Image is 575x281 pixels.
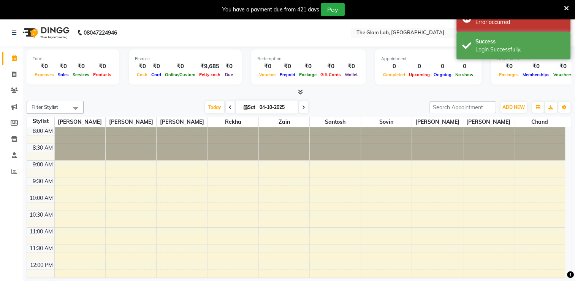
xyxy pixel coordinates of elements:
[33,72,56,77] span: Expenses
[381,56,475,62] div: Appointment
[91,62,113,71] div: ₹0
[429,101,496,113] input: Search Appointment
[475,46,565,54] div: Login Successfully.
[318,72,343,77] span: Gift Cards
[381,72,407,77] span: Completed
[149,72,163,77] span: Card
[453,72,475,77] span: No show
[157,117,207,127] span: [PERSON_NAME]
[28,244,54,252] div: 11:30 AM
[32,104,58,110] span: Filter Stylist
[163,62,197,71] div: ₹0
[197,72,222,77] span: Petty cash
[91,72,113,77] span: Products
[257,56,360,62] div: Redemption
[71,72,91,77] span: Services
[163,72,197,77] span: Online/Custom
[208,117,258,127] span: Rekha
[149,62,163,71] div: ₹0
[205,101,224,113] span: Today
[297,72,318,77] span: Package
[257,72,278,77] span: Voucher
[135,62,149,71] div: ₹0
[28,194,54,202] div: 10:00 AM
[29,261,54,269] div: 12:00 PM
[551,62,574,71] div: ₹0
[31,177,54,185] div: 9:30 AM
[257,102,295,113] input: 2025-10-04
[343,62,360,71] div: ₹0
[321,3,345,16] button: Pay
[28,228,54,236] div: 11:00 AM
[257,62,278,71] div: ₹0
[197,62,222,71] div: ₹9,685
[56,62,71,71] div: ₹0
[551,72,574,77] span: Vouchers
[432,62,453,71] div: 0
[71,62,91,71] div: ₹0
[310,117,360,127] span: santosh
[278,72,297,77] span: Prepaid
[278,62,297,71] div: ₹0
[33,56,113,62] div: Total
[381,62,407,71] div: 0
[412,117,463,127] span: [PERSON_NAME]
[135,72,149,77] span: Cash
[106,117,156,127] span: [PERSON_NAME]
[502,104,525,110] span: ADD NEW
[31,127,54,135] div: 8:00 AM
[297,62,318,71] div: ₹0
[135,56,236,62] div: Finance
[31,161,54,169] div: 9:00 AM
[407,62,432,71] div: 0
[514,117,565,127] span: Chand
[361,117,412,127] span: sovin
[343,72,360,77] span: Wallet
[27,117,54,125] div: Stylist
[475,38,565,46] div: Success
[19,22,71,43] img: logo
[521,62,551,71] div: ₹0
[432,72,453,77] span: Ongoing
[497,72,521,77] span: Packages
[242,104,257,110] span: Sat
[497,62,521,71] div: ₹0
[318,62,343,71] div: ₹0
[501,102,527,113] button: ADD NEW
[33,62,56,71] div: ₹0
[259,117,309,127] span: Zain
[55,117,105,127] span: [PERSON_NAME]
[223,72,235,77] span: Due
[407,72,432,77] span: Upcoming
[463,117,514,127] span: [PERSON_NAME]
[453,62,475,71] div: 0
[28,211,54,219] div: 10:30 AM
[31,144,54,152] div: 8:30 AM
[222,62,236,71] div: ₹0
[521,72,551,77] span: Memberships
[56,72,71,77] span: Sales
[475,18,565,26] div: Error occurred
[222,6,319,14] div: You have a payment due from 421 days
[84,22,117,43] b: 08047224946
